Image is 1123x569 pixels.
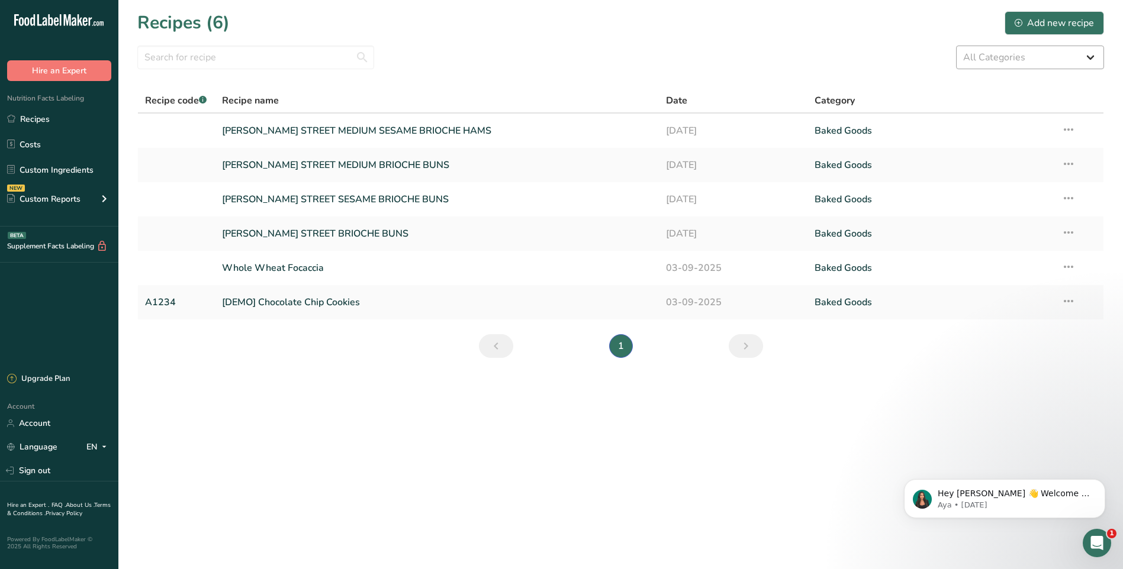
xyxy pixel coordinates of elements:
[666,153,800,177] a: [DATE]
[666,93,687,108] span: Date
[666,256,800,280] a: 03-09-2025
[1015,16,1094,30] div: Add new recipe
[815,187,1047,212] a: Baked Goods
[815,256,1047,280] a: Baked Goods
[479,334,513,358] a: Previous page
[137,9,230,36] h1: Recipes (6)
[815,221,1047,246] a: Baked Goods
[7,373,70,385] div: Upgrade Plan
[1083,529,1111,557] iframe: Intercom live chat
[46,509,82,518] a: Privacy Policy
[222,93,279,108] span: Recipe name
[66,501,94,509] a: About Us .
[8,232,26,239] div: BETA
[7,185,25,192] div: NEW
[7,437,57,457] a: Language
[815,153,1047,177] a: Baked Goods
[222,153,652,177] a: [PERSON_NAME] STREET MEDIUM BRIOCHE BUNS
[52,501,66,509] a: FAQ .
[815,93,855,108] span: Category
[666,290,800,315] a: 03-09-2025
[145,94,207,107] span: Recipe code
[137,46,374,69] input: Search for recipe
[666,187,800,212] a: [DATE]
[222,290,652,315] a: [DEMO] Chocolate Chip Cookies
[815,290,1047,315] a: Baked Goods
[1005,11,1104,35] button: Add new recipe
[886,454,1123,537] iframe: Intercom notifications message
[7,536,111,550] div: Powered By FoodLabelMaker © 2025 All Rights Reserved
[666,118,800,143] a: [DATE]
[7,501,49,509] a: Hire an Expert .
[666,221,800,246] a: [DATE]
[222,256,652,280] a: Whole Wheat Focaccia
[222,221,652,246] a: [PERSON_NAME] STREET BRIOCHE BUNS
[1107,529,1116,538] span: 1
[729,334,763,358] a: Next page
[815,118,1047,143] a: Baked Goods
[86,440,111,454] div: EN
[145,290,208,315] a: A1234
[222,118,652,143] a: [PERSON_NAME] STREET MEDIUM SESAME BRIOCHE HAMS
[7,501,111,518] a: Terms & Conditions .
[222,187,652,212] a: [PERSON_NAME] STREET SESAME BRIOCHE BUNS
[7,193,81,205] div: Custom Reports
[7,60,111,81] button: Hire an Expert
